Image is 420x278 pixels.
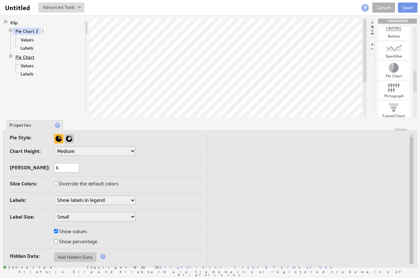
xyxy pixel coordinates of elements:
[54,229,58,233] input: Show values
[54,239,58,243] input: Show percentage
[7,120,63,131] li: Properties
[378,19,417,24] div: Drag & drop components onto the workspace
[78,7,81,9] img: button-savedrop.png
[18,37,36,43] a: Values
[6,270,417,276] span: Klipfolio, Klip and Klipboard are trademarks or registered trademarks of Klipfolio Inc.
[10,196,54,205] label: Labels:
[18,71,36,77] a: Labels
[234,265,336,269] a: Trust & Terms of Use
[369,38,375,55] li: Hide or show the component controls palette
[41,29,45,33] span: More actions
[54,179,118,188] label: Override the default colors
[18,63,36,69] a: Values
[54,254,96,260] span: Add Hidden Data
[13,28,41,34] a: Pie Chart 2
[378,74,410,78] div: Pie Chart
[369,20,375,37] li: Hide or show the component palette
[18,45,36,51] a: Labels
[10,213,54,221] label: Label Size:
[3,266,56,269] span: Connected: ID: dpnc-23 Online: true
[87,266,227,269] span: Copyright © 2025
[398,3,417,13] button: Save
[3,3,34,13] input: Untitled
[10,179,54,188] label: Slice Colors:
[10,147,54,156] label: Chart Height:
[54,237,97,246] label: Show percentage
[54,181,58,185] input: Override the default colors
[54,252,96,262] button: Add Hidden Data
[13,54,37,60] a: Pie Chart
[378,34,410,38] div: Button
[10,252,54,261] label: Hidden Data:
[372,3,395,13] a: Cancel
[378,54,410,58] div: Sparkline
[378,94,410,98] div: Pictograph
[8,20,20,26] a: Klip
[54,227,87,236] label: Show values
[378,114,410,118] div: Funnel Chart
[10,133,54,142] label: Pie Style:
[159,265,227,269] a: Klipfolio Inc.
[10,163,54,172] label: [PERSON_NAME]:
